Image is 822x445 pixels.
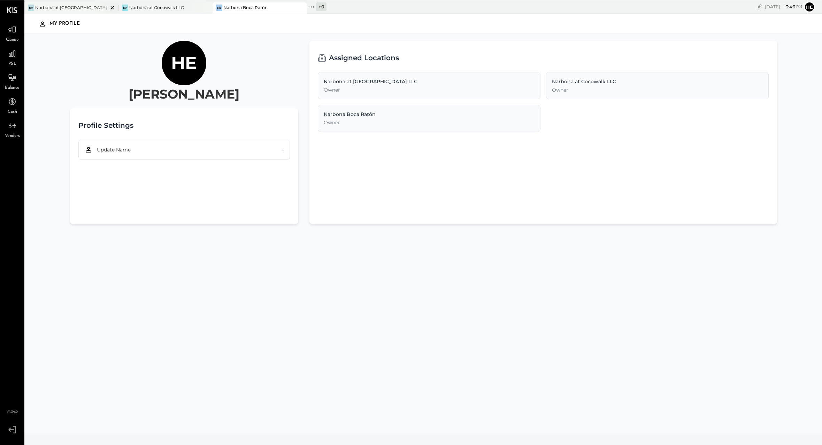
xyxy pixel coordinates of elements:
h1: He [171,52,197,73]
a: Vendors [0,119,24,139]
a: P&L [0,47,24,67]
span: Queue [6,37,19,43]
div: Owner [552,86,763,93]
h2: Assigned Locations [329,49,399,66]
div: Owner [324,86,535,93]
div: Narbona Boca Ratōn [223,4,268,10]
a: Balance [0,71,24,91]
div: Na [28,4,34,10]
div: Narbona at [GEOGRAPHIC_DATA] LLC [324,78,535,85]
div: Na [122,4,128,10]
a: Cash [0,95,24,115]
h2: Profile Settings [78,116,133,134]
span: Update Name [97,146,131,153]
div: Narbona Boca Ratōn [324,110,535,117]
div: + 0 [316,2,327,11]
button: Update Name→ [78,139,290,159]
div: My Profile [49,18,87,29]
button: He [804,1,815,12]
span: Balance [5,85,20,91]
div: Narbona at [GEOGRAPHIC_DATA] LLC [35,4,108,10]
div: Narbona at Cocowalk LLC [129,4,184,10]
div: [DATE] [765,3,802,10]
span: P&L [8,61,16,67]
div: Narbona at Cocowalk LLC [552,78,763,85]
div: NB [216,4,222,10]
div: Owner [324,119,535,126]
a: Queue [0,23,24,43]
span: Cash [8,109,17,115]
div: copy link [756,3,763,10]
span: Vendors [5,133,20,139]
span: → [281,146,284,153]
h2: [PERSON_NAME] [129,85,239,102]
